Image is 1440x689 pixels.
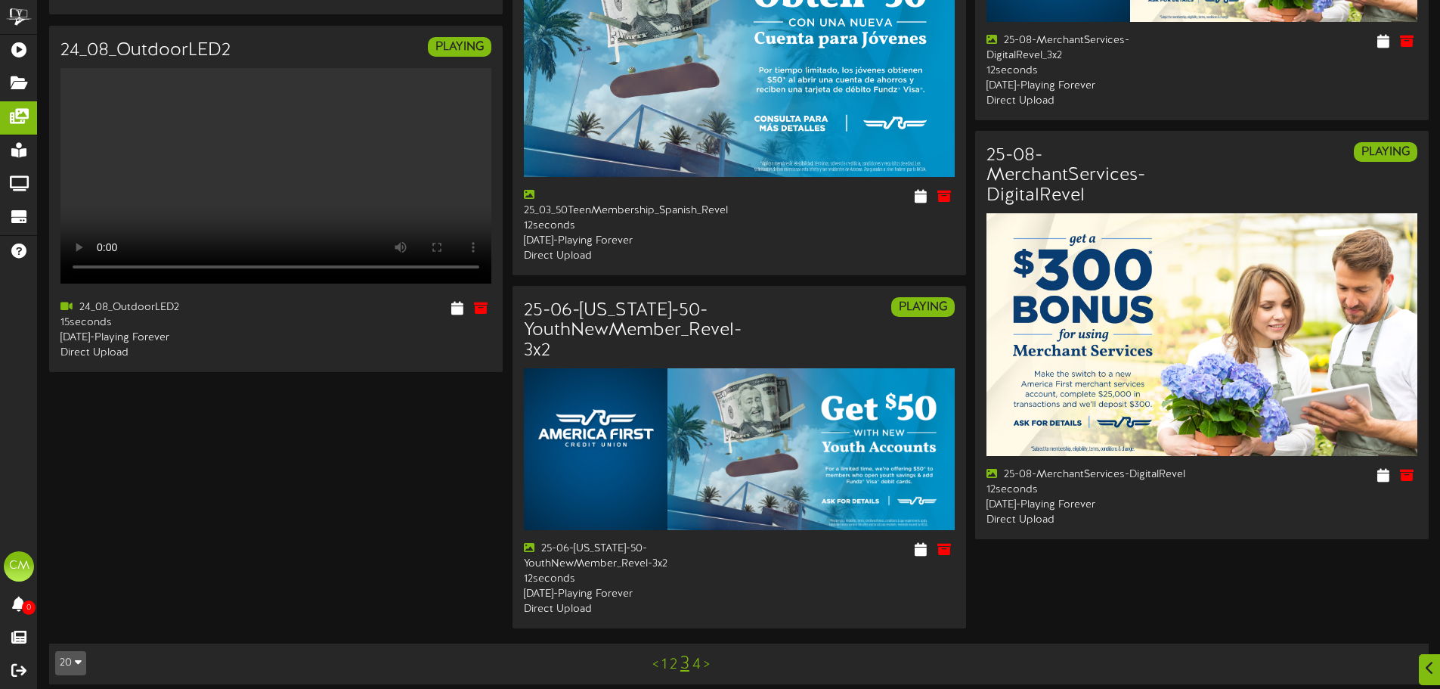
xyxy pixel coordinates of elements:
a: < [652,656,658,673]
div: 15 seconds [60,315,265,331]
button: 20 [55,651,86,675]
span: 0 [22,601,36,615]
div: [DATE] - Playing Forever [986,79,1191,94]
a: 2 [670,656,677,673]
div: 25-08-MerchantServices-DigitalRevel_3x2 [986,33,1191,64]
div: 12 seconds [986,64,1191,79]
div: Direct Upload [986,94,1191,109]
div: [DATE] - Playing Forever [986,498,1191,513]
div: 24_08_OutdoorLED2 [60,300,265,315]
div: 25_03_50TeenMembership_Spanish_Revel [524,188,728,219]
div: [DATE] - Playing Forever [524,587,728,602]
a: 1 [661,656,667,673]
h3: 25-06-[US_STATE]-50-YouthNewMember_Revel-3x2 [524,301,742,361]
div: 25-08-MerchantServices-DigitalRevel [986,467,1191,483]
img: 562d52e0-8262-4ccc-86d3-7e3d7ed236c1.png [524,368,955,530]
a: 3 [680,654,689,674]
div: [DATE] - Playing Forever [524,234,728,249]
div: Direct Upload [524,602,728,617]
div: 12 seconds [524,572,728,587]
strong: PLAYING [435,40,484,54]
a: 4 [692,656,701,673]
div: Direct Upload [986,513,1191,528]
a: > [704,656,710,673]
strong: PLAYING [1361,145,1410,159]
video: Your browser does not support HTML5 video. [60,68,491,284]
div: 12 seconds [524,219,728,234]
h3: 25-08-MerchantServices-DigitalRevel [986,146,1191,206]
div: 12 seconds [986,483,1191,498]
strong: PLAYING [899,300,947,314]
img: 9cdc108e-2871-468a-8807-6de949fb8852.jpg [986,213,1417,456]
div: Direct Upload [60,346,265,361]
div: [DATE] - Playing Forever [60,331,265,346]
div: 25-06-[US_STATE]-50-YouthNewMember_Revel-3x2 [524,542,728,572]
div: CM [4,551,34,582]
div: Direct Upload [524,249,728,264]
h3: 24_08_OutdoorLED2 [60,41,231,61]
